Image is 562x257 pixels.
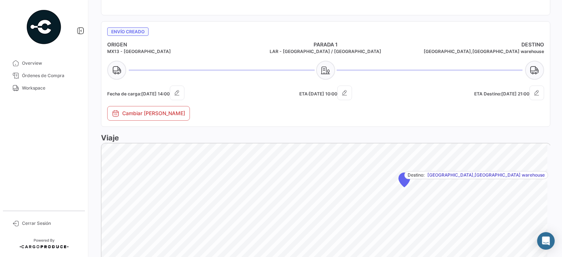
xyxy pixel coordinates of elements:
img: powered-by.png [26,9,62,45]
h4: PARADA 1 [253,41,398,48]
h4: ORIGEN [107,41,253,48]
span: [DATE] 21:00 [501,91,529,97]
h5: [GEOGRAPHIC_DATA],[GEOGRAPHIC_DATA] warehouse [398,48,544,55]
h3: Viaje [101,133,550,143]
h5: MX13 - [GEOGRAPHIC_DATA] [107,48,253,55]
span: [DATE] 14:00 [141,91,170,97]
a: Workspace [6,82,82,94]
span: [GEOGRAPHIC_DATA],[GEOGRAPHIC_DATA] warehouse [427,172,545,178]
span: Cerrar Sesión [22,220,79,227]
h5: ETA: [253,86,398,100]
span: Workspace [22,85,79,91]
span: Overview [22,60,79,67]
span: Envío creado [107,27,149,36]
a: Overview [6,57,82,69]
span: Destino: [408,172,424,178]
div: Abrir Intercom Messenger [537,232,555,250]
h5: ETA Destino: [398,86,544,100]
a: Órdenes de Compra [6,69,82,82]
span: Órdenes de Compra [22,72,79,79]
div: Map marker [398,173,410,187]
span: [DATE] 10:00 [309,91,337,97]
h4: DESTINO [398,41,544,48]
button: Cambiar [PERSON_NAME] [107,106,190,121]
h5: Fecha de carga: [107,86,253,100]
h5: LAR - [GEOGRAPHIC_DATA] / [GEOGRAPHIC_DATA] [253,48,398,55]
